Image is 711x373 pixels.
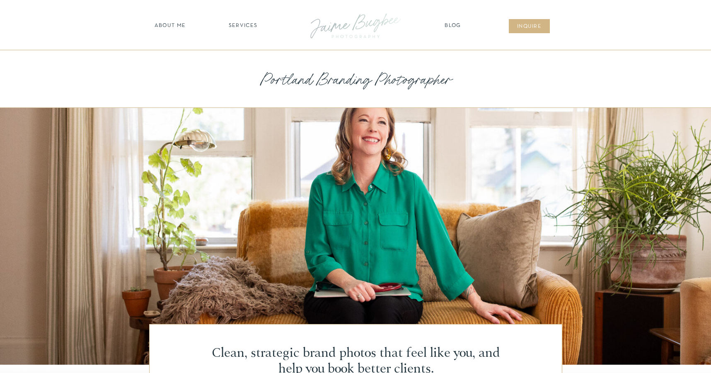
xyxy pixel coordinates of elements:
h1: Portland Branding Photographer [254,70,457,88]
a: inqUIre [513,23,546,31]
a: Blog [443,22,463,30]
a: about ME [152,22,188,30]
a: SERVICES [220,22,266,30]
